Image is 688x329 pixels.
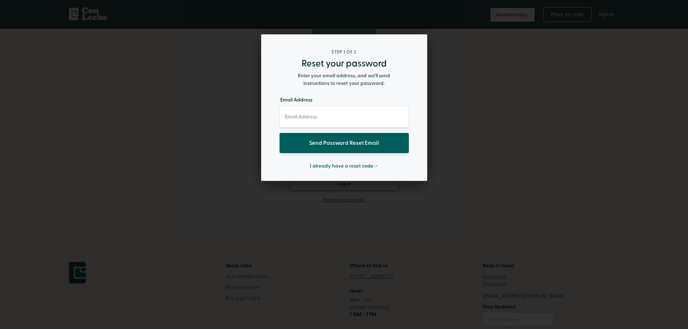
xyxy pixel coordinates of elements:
div: Enter your email address, and we'll send instructions to reset your password. [292,72,395,87]
span: I already have a reset code [310,163,373,169]
div: I already have a reset code→ [310,162,378,170]
div: Step 1 of 2 [280,49,409,56]
input: Send Password Reset Email [280,133,409,153]
div: Reset your password [280,57,409,70]
input: Email Address [280,106,409,127]
label: Email Address [280,96,409,104]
